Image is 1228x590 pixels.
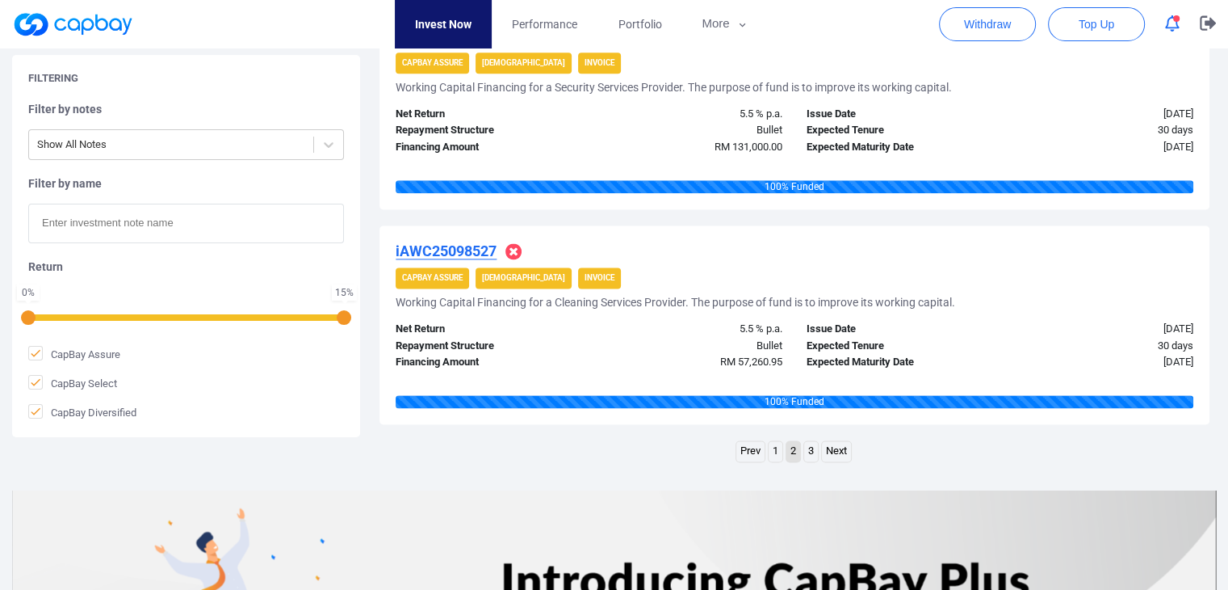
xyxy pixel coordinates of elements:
div: Expected Maturity Date [794,354,1000,371]
div: Bullet [589,338,794,355]
span: RM 131,000.00 [715,141,782,153]
strong: CapBay Assure [402,58,463,67]
strong: Invoice [585,273,614,282]
div: 100 % Funded [396,180,1193,193]
div: Issue Date [794,106,1000,123]
div: Repayment Structure [383,122,589,139]
div: 5.5 % p.a. [589,321,794,338]
u: iAWC25098527 [396,242,497,259]
div: Bullet [589,122,794,139]
div: [DATE] [1000,321,1205,338]
div: Net Return [383,106,589,123]
div: Issue Date [794,321,1000,338]
div: Net Return [383,321,589,338]
span: CapBay Select [28,375,117,391]
div: Financing Amount [383,139,589,156]
strong: [DEMOGRAPHIC_DATA] [482,58,565,67]
h5: Working Capital Financing for a Cleaning Services Provider. The purpose of fund is to improve its... [396,295,955,310]
span: CapBay Assure [28,346,120,362]
div: Expected Tenure [794,122,1000,139]
h5: Return [28,259,344,274]
h5: Filter by notes [28,102,344,116]
button: Top Up [1048,7,1145,41]
a: Next page [822,441,851,461]
div: 30 days [1000,338,1205,355]
h5: Filtering [28,71,78,86]
div: 15 % [335,288,354,297]
div: 100 % Funded [396,395,1193,408]
h5: Working Capital Financing for a Security Services Provider. The purpose of fund is to improve its... [396,80,952,95]
div: [DATE] [1000,354,1205,371]
strong: Invoice [585,58,614,67]
div: [DATE] [1000,106,1205,123]
span: RM 57,260.95 [720,356,782,368]
div: 30 days [1000,122,1205,139]
strong: CapBay Assure [402,273,463,282]
div: Expected Tenure [794,338,1000,355]
div: [DATE] [1000,139,1205,156]
div: Expected Maturity Date [794,139,1000,156]
input: Enter investment note name [28,204,344,243]
div: Financing Amount [383,354,589,371]
span: CapBay Diversified [28,404,136,420]
a: Page 1 [769,441,782,461]
div: Repayment Structure [383,338,589,355]
span: Top Up [1079,16,1114,32]
a: Page 2 is your current page [786,441,800,461]
div: 0 % [20,288,36,297]
div: 5.5 % p.a. [589,106,794,123]
button: Withdraw [939,7,1036,41]
span: Portfolio [618,15,661,33]
strong: [DEMOGRAPHIC_DATA] [482,273,565,282]
a: Previous page [736,441,765,461]
span: Performance [512,15,577,33]
a: Page 3 [804,441,818,461]
h5: Filter by name [28,176,344,191]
